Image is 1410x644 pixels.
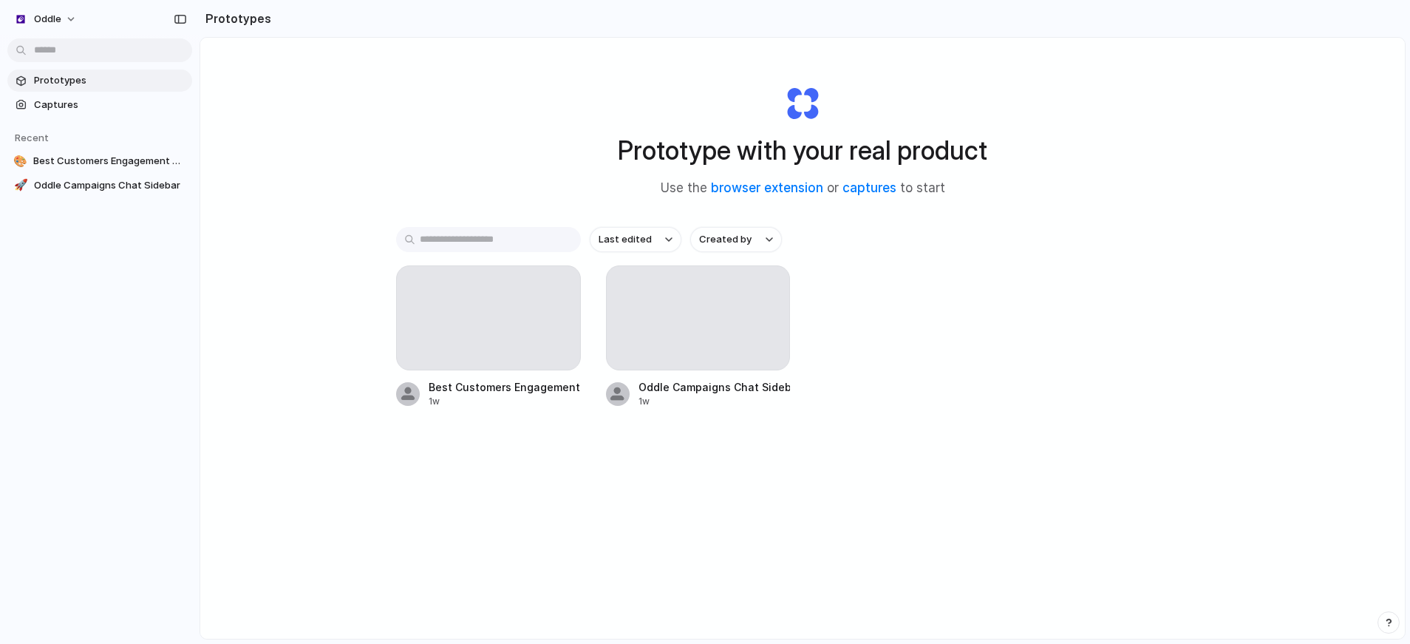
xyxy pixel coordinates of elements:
a: Captures [7,94,192,116]
span: Last edited [599,232,652,247]
span: Captures [34,98,186,112]
a: Best Customers Engagement Component1w [396,265,581,408]
div: Oddle Campaigns Chat Sidebar [638,379,791,395]
button: Oddle [7,7,84,31]
span: Oddle [34,12,61,27]
a: 🎨Best Customers Engagement Component [7,150,192,172]
a: Oddle Campaigns Chat Sidebar1w [606,265,791,408]
h2: Prototypes [200,10,271,27]
span: Created by [699,232,752,247]
div: 🎨 [13,154,27,169]
span: Recent [15,132,49,143]
div: 🚀 [13,178,28,193]
span: Prototypes [34,73,186,88]
a: captures [842,180,896,195]
h1: Prototype with your real product [618,131,987,170]
div: Best Customers Engagement Component [429,379,581,395]
span: Use the or to start [661,179,945,198]
button: Last edited [590,227,681,252]
div: 1w [429,395,581,408]
span: Oddle Campaigns Chat Sidebar [34,178,186,193]
button: Created by [690,227,782,252]
div: 1w [638,395,791,408]
span: Best Customers Engagement Component [33,154,186,169]
a: Prototypes [7,70,192,92]
a: browser extension [711,180,823,195]
a: 🚀Oddle Campaigns Chat Sidebar [7,174,192,197]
